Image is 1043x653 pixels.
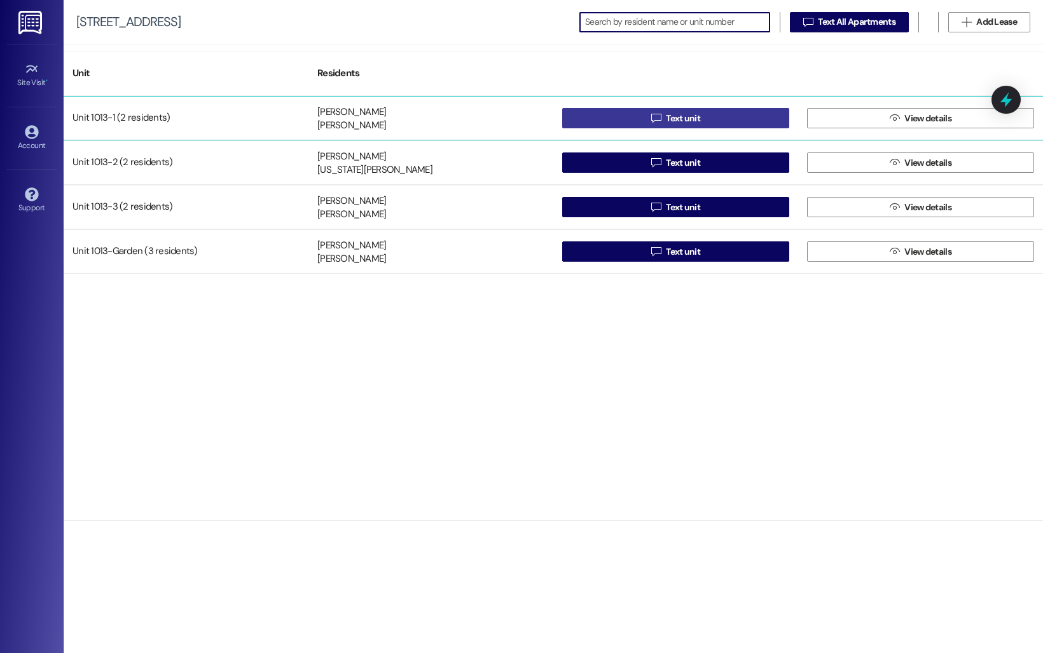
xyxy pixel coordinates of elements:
[317,208,386,222] div: [PERSON_NAME]
[890,246,899,257] i: 
[948,12,1030,32] button: Add Lease
[562,197,789,217] button: Text unit
[807,241,1034,262] button: View details
[317,194,386,208] div: [PERSON_NAME]
[64,58,308,89] div: Unit
[890,158,899,168] i: 
[64,194,308,220] div: Unit 1013-3 (2 residents)
[890,202,899,212] i: 
[64,239,308,264] div: Unit 1013-Garden (3 residents)
[890,113,899,123] i: 
[904,156,951,170] span: View details
[904,112,951,125] span: View details
[651,202,661,212] i: 
[46,76,48,85] span: •
[962,17,971,27] i: 
[666,156,700,170] span: Text unit
[6,121,57,156] a: Account
[317,105,386,119] div: [PERSON_NAME]
[807,108,1034,128] button: View details
[585,13,770,31] input: Search by resident name or unit number
[790,12,909,32] button: Text All Apartments
[651,113,661,123] i: 
[64,150,308,175] div: Unit 1013-2 (2 residents)
[308,58,553,89] div: Residents
[562,152,789,173] button: Text unit
[666,112,700,125] span: Text unit
[818,15,895,29] span: Text All Apartments
[904,201,951,214] span: View details
[807,197,1034,217] button: View details
[976,15,1017,29] span: Add Lease
[64,105,308,131] div: Unit 1013-1 (2 residents)
[562,108,789,128] button: Text unit
[666,245,700,259] span: Text unit
[317,253,386,266] div: [PERSON_NAME]
[803,17,813,27] i: 
[317,239,386,252] div: [PERSON_NAME]
[6,58,57,93] a: Site Visit •
[76,15,181,29] div: [STREET_ADDRESS]
[651,158,661,168] i: 
[651,246,661,257] i: 
[562,241,789,262] button: Text unit
[18,11,45,34] img: ResiDesk Logo
[6,184,57,218] a: Support
[666,201,700,214] span: Text unit
[904,245,951,259] span: View details
[317,119,386,133] div: [PERSON_NAME]
[317,164,432,177] div: [US_STATE][PERSON_NAME]
[317,150,386,163] div: [PERSON_NAME]
[807,152,1034,173] button: View details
